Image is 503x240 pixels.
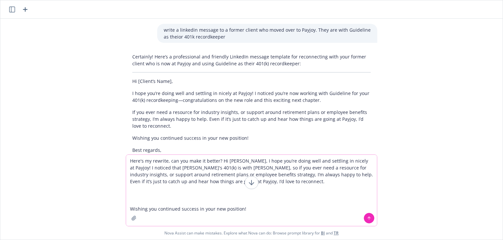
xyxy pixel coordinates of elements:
span: Nova Assist can make mistakes. Explore what Nova can do: Browse prompt library for and [3,226,500,240]
p: Best regards, [Your Name] [132,147,371,160]
p: Hi [Client’s Name], [132,78,371,85]
a: TR [334,230,339,236]
p: Wishing you continued success in your new position! [132,135,371,141]
p: write a linkedin message to a former client who moved over to Payjoy. They are with Guideline as ... [164,26,371,40]
p: If you ever need a resource for industry insights, or support around retirement plans or employee... [132,109,371,129]
p: Certainly! Here’s a professional and friendly LinkedIn message template for reconnecting with you... [132,53,371,67]
textarea: Here's my rewrite, can you make it better? Hi [PERSON_NAME], I hope you’re doing well and settlin... [126,155,377,226]
a: BI [321,230,325,236]
p: I hope you’re doing well and settling in nicely at Payjoy! I noticed you’re now working with Guid... [132,90,371,104]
